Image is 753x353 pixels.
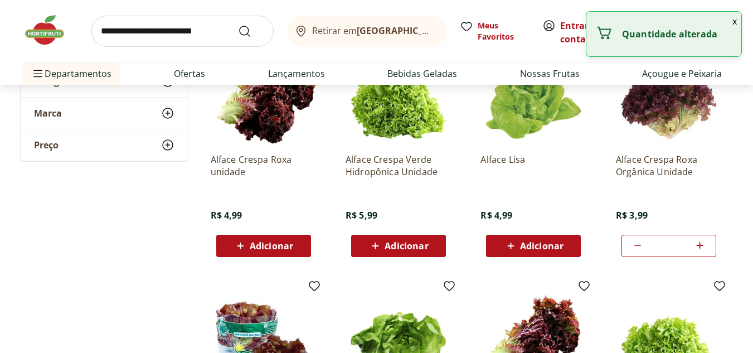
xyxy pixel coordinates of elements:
img: Alface Crespa Roxa unidade [211,38,317,144]
span: R$ 5,99 [346,209,377,221]
img: Hortifruti [22,13,78,47]
button: Preço [21,129,188,161]
a: Açougue e Peixaria [642,67,722,80]
button: Adicionar [351,235,446,257]
button: Submit Search [238,25,265,38]
a: Lançamentos [268,67,325,80]
span: Departamentos [31,60,111,87]
button: Fechar notificação [728,12,741,31]
button: Retirar em[GEOGRAPHIC_DATA]/[GEOGRAPHIC_DATA] [287,16,446,47]
span: Retirar em [312,26,435,36]
a: Alface Crespa Roxa unidade [211,153,317,178]
span: R$ 4,99 [211,209,242,221]
b: [GEOGRAPHIC_DATA]/[GEOGRAPHIC_DATA] [357,25,545,37]
a: Ofertas [174,67,205,80]
a: Alface Lisa [480,153,586,178]
span: R$ 4,99 [480,209,512,221]
a: Bebidas Geladas [387,67,457,80]
img: Alface Crespa Roxa Orgânica Unidade [616,38,722,144]
span: R$ 3,99 [616,209,648,221]
img: Alface Lisa [480,38,586,144]
button: Adicionar [216,235,311,257]
span: Marca [34,108,62,119]
a: Alface Crespa Verde Hidropônica Unidade [346,153,451,178]
span: Meus Favoritos [478,20,529,42]
p: Quantidade alterada [622,28,732,40]
a: Alface Crespa Roxa Orgânica Unidade [616,153,722,178]
button: Menu [31,60,45,87]
button: Marca [21,98,188,129]
button: Adicionar [486,235,581,257]
img: Alface Crespa Verde Hidropônica Unidade [346,38,451,144]
span: ou [560,19,610,46]
span: Adicionar [250,241,293,250]
a: Nossas Frutas [520,67,580,80]
a: Criar conta [560,20,621,45]
span: Preço [34,139,59,151]
a: Meus Favoritos [460,20,529,42]
a: Entrar [560,20,589,32]
span: Adicionar [385,241,428,250]
input: search [91,16,274,47]
span: Adicionar [520,241,563,250]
